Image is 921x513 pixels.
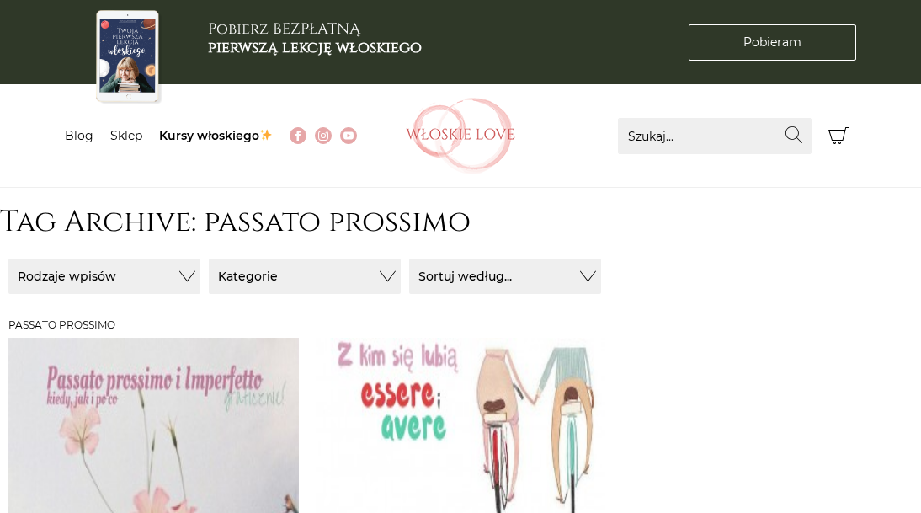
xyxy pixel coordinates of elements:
button: Kategorie [209,259,401,294]
a: Blog [65,128,93,143]
button: Sortuj według... [409,259,601,294]
a: Kursy włoskiego [159,128,273,143]
img: Włoskielove [406,98,515,174]
input: Szukaj... [618,118,812,154]
img: ✨ [260,129,272,141]
b: pierwszą lekcję włoskiego [208,37,422,58]
h3: passato prossimo [8,319,913,331]
button: Rodzaje wpisów [8,259,200,294]
span: Pobieram [743,34,801,51]
a: Sklep [110,128,142,143]
a: Pobieram [689,24,856,61]
button: Koszyk [820,118,856,154]
h3: Pobierz BEZPŁATNĄ [208,20,422,56]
